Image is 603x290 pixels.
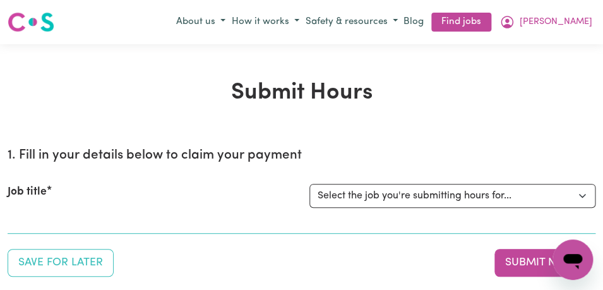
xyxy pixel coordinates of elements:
button: My Account [496,11,595,33]
a: Careseekers logo [8,8,54,37]
a: Blog [401,13,426,32]
button: Submit your job report [494,249,585,277]
span: [PERSON_NAME] [520,15,592,29]
label: Job title [8,184,47,200]
button: Save your job report [8,249,114,277]
h2: 1. Fill in your details below to claim your payment [8,148,595,164]
button: About us [173,12,229,33]
a: Find jobs [431,13,491,32]
img: Careseekers logo [8,11,54,33]
button: Safety & resources [302,12,401,33]
iframe: Button to launch messaging window [552,239,593,280]
h1: Submit Hours [8,80,595,107]
button: How it works [229,12,302,33]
